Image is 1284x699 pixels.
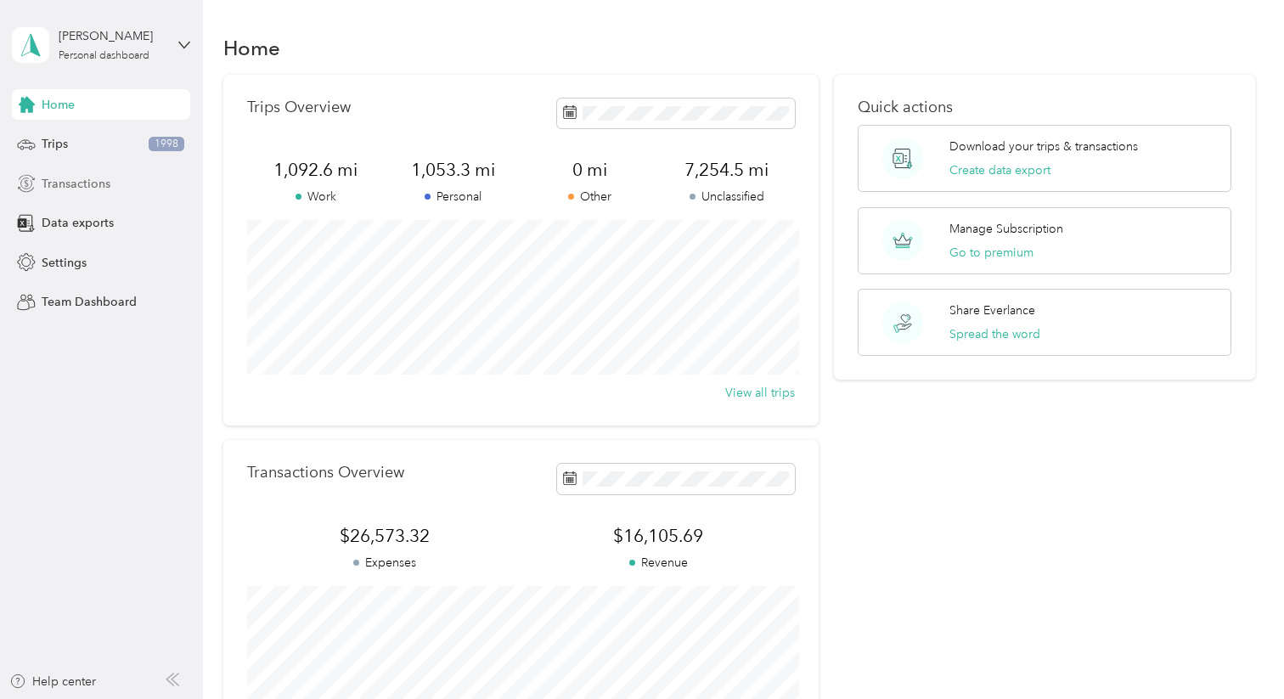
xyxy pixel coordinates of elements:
button: Help center [9,673,96,691]
p: Expenses [247,554,521,572]
span: Settings [42,254,87,272]
div: [PERSON_NAME] [59,27,165,45]
button: Go to premium [949,244,1033,262]
button: Spread the word [949,325,1040,343]
span: Trips [42,135,68,153]
p: Revenue [521,554,796,572]
p: Share Everlance [949,302,1035,319]
button: Create data export [949,161,1050,179]
p: Work [247,188,384,206]
span: 1,092.6 mi [247,158,384,182]
span: Transactions [42,175,110,193]
button: View all trips [725,384,795,402]
p: Trips Overview [247,99,351,116]
h1: Home [223,39,280,57]
iframe: Everlance-gr Chat Button Frame [1189,604,1284,699]
p: Personal [385,188,521,206]
p: Other [521,188,658,206]
span: Home [42,96,75,114]
span: 0 mi [521,158,658,182]
span: 7,254.5 mi [658,158,795,182]
span: $16,105.69 [521,524,796,548]
p: Unclassified [658,188,795,206]
span: 1,053.3 mi [385,158,521,182]
div: Personal dashboard [59,51,149,61]
p: Quick actions [858,99,1231,116]
span: Data exports [42,214,114,232]
p: Manage Subscription [949,220,1063,238]
p: Download your trips & transactions [949,138,1138,155]
span: $26,573.32 [247,524,521,548]
span: Team Dashboard [42,293,137,311]
span: 1998 [149,137,184,152]
p: Transactions Overview [247,464,404,482]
